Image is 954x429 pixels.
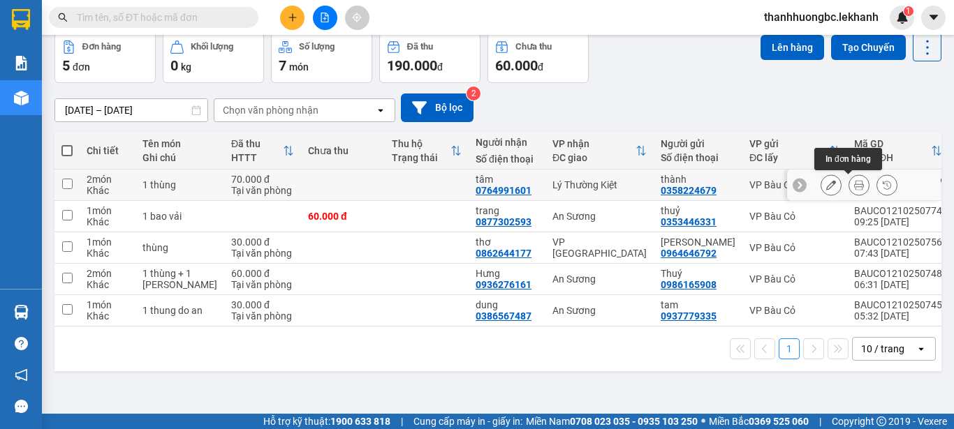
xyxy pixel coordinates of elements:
[476,248,531,259] div: 0862644177
[10,90,127,107] div: 70.000
[263,414,390,429] span: Hỗ trợ kỹ thuật:
[181,61,191,73] span: kg
[401,93,474,122] button: Bộ lọc
[753,8,890,26] span: thanhhuongbc.lekhanh
[271,33,372,83] button: Số lượng7món
[921,6,946,30] button: caret-down
[14,91,29,105] img: warehouse-icon
[231,248,294,259] div: Tại văn phòng
[387,57,437,74] span: 190.000
[854,310,942,322] div: 05:32 [DATE]
[661,205,735,216] div: thuỷ
[552,179,647,190] div: Lý Thường Kiệt
[12,29,125,45] div: thành
[916,343,927,354] svg: open
[742,133,847,170] th: Toggle SortBy
[749,138,829,149] div: VP gửi
[861,342,904,356] div: 10 / trang
[375,105,386,116] svg: open
[14,305,29,319] img: warehouse-icon
[231,152,283,163] div: HTTT
[224,133,301,170] th: Toggle SortBy
[552,152,636,163] div: ĐC giao
[701,419,705,424] span: ⚪️
[896,11,909,24] img: icon-new-feature
[142,242,217,253] div: thùng
[279,57,286,74] span: 7
[15,368,28,382] span: notification
[223,103,318,117] div: Chọn văn phòng nhận
[821,174,842,195] div: Sửa đơn hàng
[142,211,217,222] div: 1 bao vải
[661,248,717,259] div: 0964646792
[515,42,552,52] div: Chưa thu
[545,133,654,170] th: Toggle SortBy
[87,236,129,248] div: 1 món
[87,185,129,196] div: Khác
[749,416,809,427] strong: 0369 525 060
[289,61,309,73] span: món
[82,42,121,52] div: Đơn hàng
[749,211,840,222] div: VP Bàu Cỏ
[854,138,931,149] div: Mã GD
[467,86,480,100] sup: 2
[819,414,821,429] span: |
[135,45,248,62] div: tâm
[58,13,68,22] span: search
[170,57,178,74] span: 0
[779,338,800,359] button: 1
[876,416,886,426] span: copyright
[288,13,298,22] span: plus
[661,236,735,248] div: chú hoàng anh
[15,337,28,350] span: question-circle
[854,299,942,310] div: BAUCO1210250745
[191,42,233,52] div: Khối lượng
[308,211,378,222] div: 60.000 đ
[330,416,390,427] strong: 1900 633 818
[231,268,294,279] div: 60.000 đ
[135,62,248,82] div: 0764991601
[299,42,335,52] div: Số lượng
[476,236,538,248] div: thơ
[87,299,129,310] div: 1 món
[87,279,129,290] div: Khác
[552,236,647,259] div: VP [GEOGRAPHIC_DATA]
[392,138,450,149] div: Thu hộ
[87,310,129,322] div: Khác
[142,179,217,190] div: 1 thùng
[661,279,717,290] div: 0986165908
[476,310,531,322] div: 0386567487
[142,305,217,316] div: 1 thung do an
[142,138,217,149] div: Tên món
[570,416,698,427] strong: 0708 023 035 - 0935 103 250
[854,152,931,163] div: Ngày ĐH
[661,310,717,322] div: 0937779335
[385,133,469,170] th: Toggle SortBy
[14,56,29,70] img: solution-icon
[661,185,717,196] div: 0358224679
[142,152,217,163] div: Ghi chú
[476,279,531,290] div: 0936276161
[231,279,294,290] div: Tại văn phòng
[749,152,829,163] div: ĐC lấy
[231,138,283,149] div: Đã thu
[313,6,337,30] button: file-add
[87,205,129,216] div: 1 món
[538,61,543,73] span: đ
[401,414,403,429] span: |
[231,185,294,196] div: Tại văn phòng
[87,268,129,279] div: 2 món
[476,153,538,165] div: Số điện thoại
[392,152,450,163] div: Trạng thái
[379,33,480,83] button: Đã thu190.000đ
[847,133,949,170] th: Toggle SortBy
[87,216,129,227] div: Khác
[761,35,824,60] button: Lên hàng
[552,273,647,285] div: An Sương
[854,216,942,227] div: 09:25 [DATE]
[476,216,531,227] div: 0877302593
[661,299,735,310] div: tam
[927,11,940,24] span: caret-down
[709,414,809,429] span: Miền Bắc
[135,13,168,28] span: Nhận:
